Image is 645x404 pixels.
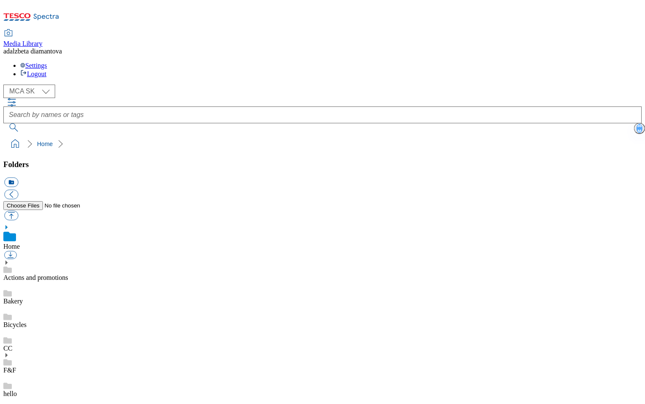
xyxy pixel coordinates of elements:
[3,321,27,328] a: Bicycles
[3,274,68,281] a: Actions and promotions
[3,160,642,169] h3: Folders
[3,40,43,47] span: Media Library
[3,243,20,250] a: Home
[3,48,10,55] span: ad
[3,136,642,152] nav: breadcrumb
[3,345,12,352] a: CC
[3,106,642,123] input: Search by names or tags
[3,30,43,48] a: Media Library
[20,62,47,69] a: Settings
[8,137,22,151] a: home
[20,70,46,77] a: Logout
[37,141,53,147] a: Home
[3,390,17,397] a: hello
[3,298,23,305] a: Bakery
[3,367,16,374] a: F&F
[10,48,62,55] span: alzbeta diamantova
